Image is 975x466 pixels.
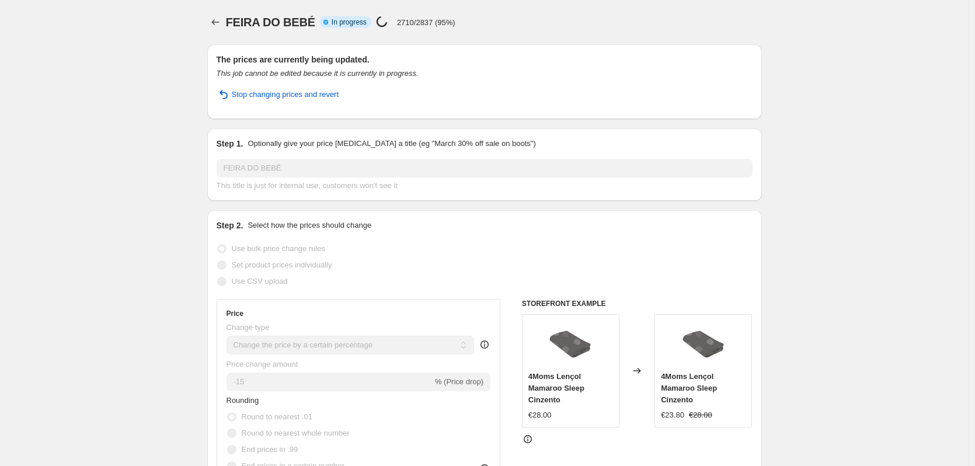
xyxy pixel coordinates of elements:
[332,18,367,27] span: In progress
[227,309,243,318] h3: Price
[232,89,339,100] span: Stop changing prices and revert
[242,412,312,421] span: Round to nearest .01
[217,159,753,178] input: 30% off holiday sale
[479,339,490,350] div: help
[227,373,433,391] input: -15
[248,138,535,149] p: Optionally give your price [MEDICAL_DATA] a title (eg "March 30% off sale on boots")
[661,409,684,421] div: €23.80
[217,220,243,231] h2: Step 2.
[232,277,288,286] span: Use CSV upload
[217,138,243,149] h2: Step 1.
[227,360,298,368] span: Price change amount
[661,372,717,404] span: 4Moms Lençol Mamaroo Sleep Cinzento
[242,429,350,437] span: Round to nearest whole number
[397,18,455,27] p: 2710/2837 (95%)
[232,260,332,269] span: Set product prices individually
[242,445,298,454] span: End prices in .99
[248,220,371,231] p: Select how the prices should change
[226,16,315,29] span: FEIRA DO BEBÉ
[528,409,552,421] div: €28.00
[217,181,398,190] span: This title is just for internal use, customers won't see it
[227,323,270,332] span: Change type
[522,299,753,308] h6: STOREFRONT EXAMPLE
[680,321,727,367] img: c5db7a55eb9b22cc4b0457edede21410_80x.png
[435,377,483,386] span: % (Price drop)
[207,14,224,30] button: Price change jobs
[217,69,419,78] i: This job cannot be edited because it is currently in progress.
[689,409,712,421] strike: €28.00
[210,85,346,104] button: Stop changing prices and revert
[547,321,594,367] img: c5db7a55eb9b22cc4b0457edede21410_80x.png
[232,244,325,253] span: Use bulk price change rules
[227,396,259,405] span: Rounding
[528,372,584,404] span: 4Moms Lençol Mamaroo Sleep Cinzento
[217,54,753,65] h2: The prices are currently being updated.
